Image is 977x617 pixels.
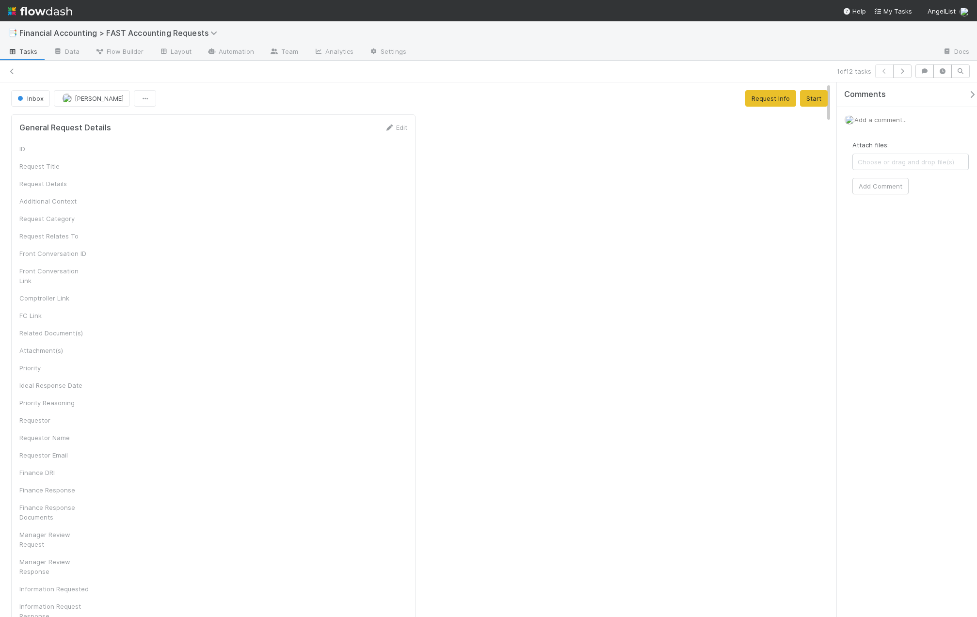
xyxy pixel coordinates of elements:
div: Request Category [19,214,92,223]
span: 1 of 12 tasks [837,66,871,76]
div: Priority Reasoning [19,398,92,408]
span: Financial Accounting > FAST Accounting Requests [19,28,222,38]
div: ID [19,144,92,154]
div: Request Title [19,161,92,171]
button: Start [800,90,828,107]
button: Add Comment [852,178,909,194]
span: My Tasks [874,7,912,15]
span: AngelList [928,7,956,15]
div: Request Details [19,179,92,189]
span: [PERSON_NAME] [75,95,124,102]
button: [PERSON_NAME] [54,90,130,107]
div: Help [843,6,866,16]
div: Finance Response Documents [19,503,92,522]
a: Data [46,45,87,60]
h5: General Request Details [19,123,111,133]
div: Attachment(s) [19,346,92,355]
a: Edit [384,124,407,131]
div: Request Relates To [19,231,92,241]
div: Requestor [19,415,92,425]
label: Attach files: [852,140,889,150]
div: Requestor Email [19,450,92,460]
div: Finance DRI [19,468,92,477]
img: avatar_c0d2ec3f-77e2-40ea-8107-ee7bdb5edede.png [960,7,969,16]
a: Settings [361,45,414,60]
span: Tasks [8,47,38,56]
img: logo-inverted-e16ddd16eac7371096b0.svg [8,3,72,19]
div: Finance Response [19,485,92,495]
div: Priority [19,363,92,373]
div: Information Requested [19,584,92,594]
div: Additional Context [19,196,92,206]
span: Add a comment... [854,116,907,124]
div: Manager Review Response [19,557,92,576]
a: Team [262,45,306,60]
button: Inbox [11,90,50,107]
span: Inbox [16,95,44,102]
span: Flow Builder [95,47,144,56]
div: Related Document(s) [19,328,92,338]
span: 📑 [8,29,17,37]
a: Docs [935,45,977,60]
img: avatar_c0d2ec3f-77e2-40ea-8107-ee7bdb5edede.png [62,94,72,103]
a: Automation [199,45,262,60]
div: Front Conversation Link [19,266,92,285]
div: Ideal Response Date [19,380,92,390]
button: Request Info [745,90,796,107]
span: Choose or drag and drop file(s) [853,154,968,170]
a: My Tasks [874,6,912,16]
div: Manager Review Request [19,530,92,549]
a: Analytics [306,45,361,60]
div: Comptroller Link [19,293,92,303]
a: Layout [151,45,199,60]
div: Front Conversation ID [19,249,92,258]
div: Requestor Name [19,433,92,443]
img: avatar_c0d2ec3f-77e2-40ea-8107-ee7bdb5edede.png [845,115,854,125]
div: FC Link [19,311,92,320]
a: Flow Builder [87,45,151,60]
span: Comments [844,90,886,99]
